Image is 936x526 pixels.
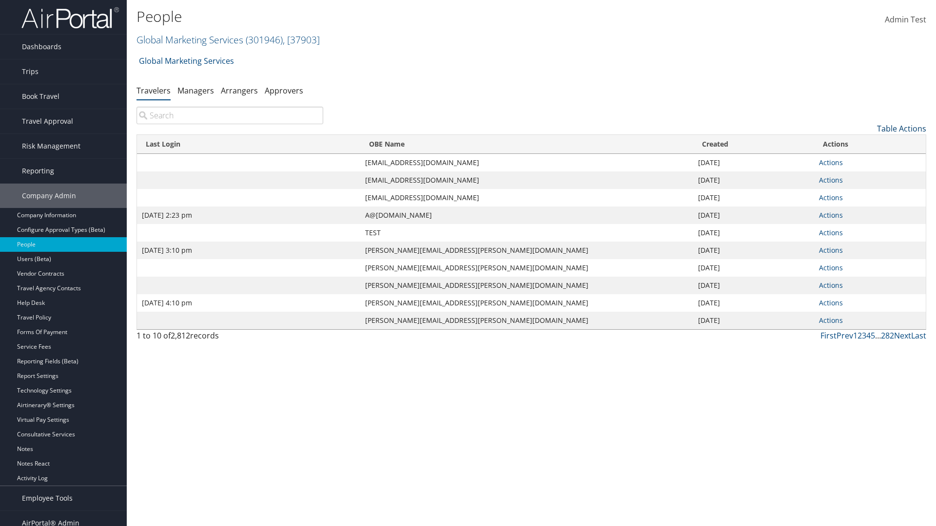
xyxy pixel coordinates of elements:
[693,171,814,189] td: [DATE]
[819,245,843,255] a: Actions
[819,158,843,167] a: Actions
[693,189,814,207] td: [DATE]
[858,330,862,341] a: 2
[171,330,190,341] span: 2,812
[265,85,303,96] a: Approvers
[137,242,360,259] td: [DATE] 3:10 pm
[881,330,894,341] a: 282
[885,5,926,35] a: Admin Test
[22,35,61,59] span: Dashboards
[136,107,323,124] input: Search
[136,6,663,27] h1: People
[22,159,54,183] span: Reporting
[22,486,73,510] span: Employee Tools
[360,312,694,329] td: [PERSON_NAME][EMAIL_ADDRESS][PERSON_NAME][DOMAIN_NAME]
[862,330,866,341] a: 3
[819,175,843,185] a: Actions
[360,242,694,259] td: [PERSON_NAME][EMAIL_ADDRESS][PERSON_NAME][DOMAIN_NAME]
[837,330,853,341] a: Prev
[693,135,814,154] th: Created: activate to sort column ascending
[877,123,926,134] a: Table Actions
[693,154,814,171] td: [DATE]
[885,14,926,25] span: Admin Test
[360,294,694,312] td: [PERSON_NAME][EMAIL_ADDRESS][PERSON_NAME][DOMAIN_NAME]
[693,207,814,224] td: [DATE]
[360,189,694,207] td: [EMAIL_ADDRESS][DOMAIN_NAME]
[136,330,323,346] div: 1 to 10 of records
[875,330,881,341] span: …
[22,84,59,109] span: Book Travel
[136,85,171,96] a: Travelers
[820,330,837,341] a: First
[246,33,283,46] span: ( 301946 )
[853,330,858,341] a: 1
[819,263,843,272] a: Actions
[360,171,694,189] td: [EMAIL_ADDRESS][DOMAIN_NAME]
[360,259,694,277] td: [PERSON_NAME][EMAIL_ADDRESS][PERSON_NAME][DOMAIN_NAME]
[22,59,39,84] span: Trips
[814,135,926,154] th: Actions
[693,294,814,312] td: [DATE]
[911,330,926,341] a: Last
[819,210,843,220] a: Actions
[22,184,76,208] span: Company Admin
[693,224,814,242] td: [DATE]
[871,330,875,341] a: 5
[360,154,694,171] td: [EMAIL_ADDRESS][DOMAIN_NAME]
[693,242,814,259] td: [DATE]
[819,298,843,307] a: Actions
[21,6,119,29] img: airportal-logo.png
[360,224,694,242] td: TEST
[819,316,843,325] a: Actions
[693,277,814,294] td: [DATE]
[136,33,320,46] a: Global Marketing Services
[866,330,871,341] a: 4
[137,135,360,154] th: Last Login: activate to sort column ascending
[137,207,360,224] td: [DATE] 2:23 pm
[894,330,911,341] a: Next
[360,135,694,154] th: OBE Name: activate to sort column ascending
[360,207,694,224] td: A@[DOMAIN_NAME]
[819,228,843,237] a: Actions
[22,134,80,158] span: Risk Management
[139,51,234,71] a: Global Marketing Services
[221,85,258,96] a: Arrangers
[360,277,694,294] td: [PERSON_NAME][EMAIL_ADDRESS][PERSON_NAME][DOMAIN_NAME]
[22,109,73,133] span: Travel Approval
[177,85,214,96] a: Managers
[693,259,814,277] td: [DATE]
[819,193,843,202] a: Actions
[283,33,320,46] span: , [ 37903 ]
[693,312,814,329] td: [DATE]
[137,294,360,312] td: [DATE] 4:10 pm
[819,281,843,290] a: Actions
